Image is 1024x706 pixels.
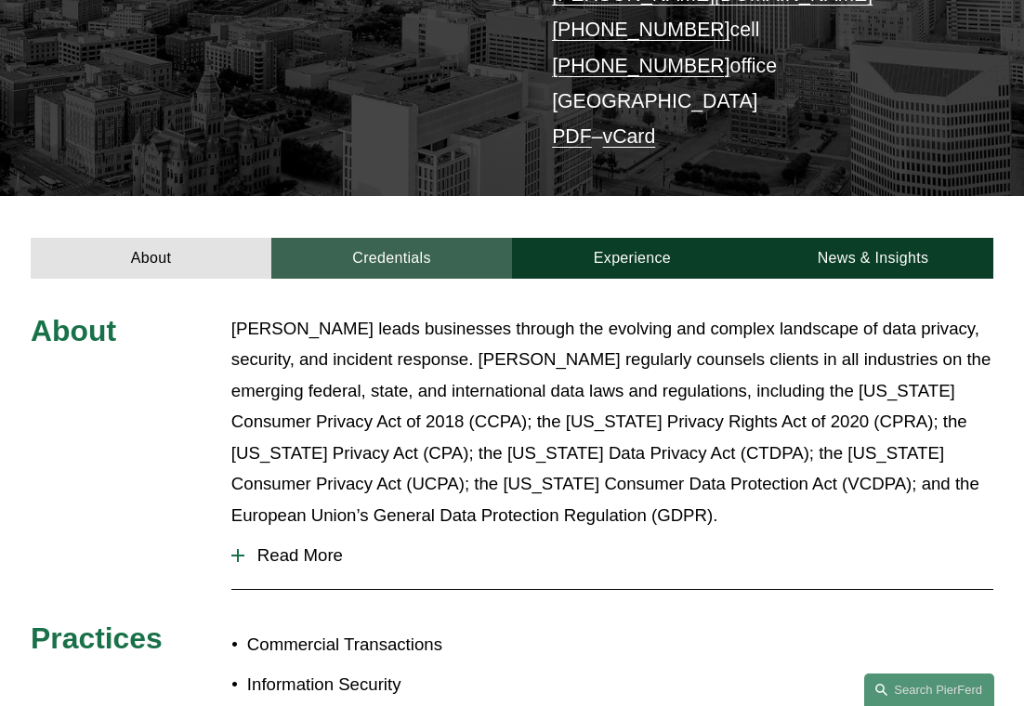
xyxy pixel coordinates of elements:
[552,55,729,77] a: [PHONE_NUMBER]
[31,238,271,280] a: About
[864,673,994,706] a: Search this site
[31,314,116,347] span: About
[247,669,512,700] p: Information Security
[271,238,512,280] a: Credentials
[552,125,592,148] a: PDF
[512,238,753,280] a: Experience
[244,545,993,566] span: Read More
[753,238,993,280] a: News & Insights
[247,629,512,660] p: Commercial Transactions
[603,125,656,148] a: vCard
[31,621,163,655] span: Practices
[231,313,993,531] p: [PERSON_NAME] leads businesses through the evolving and complex landscape of data privacy, securi...
[231,531,993,580] button: Read More
[552,19,729,41] a: [PHONE_NUMBER]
